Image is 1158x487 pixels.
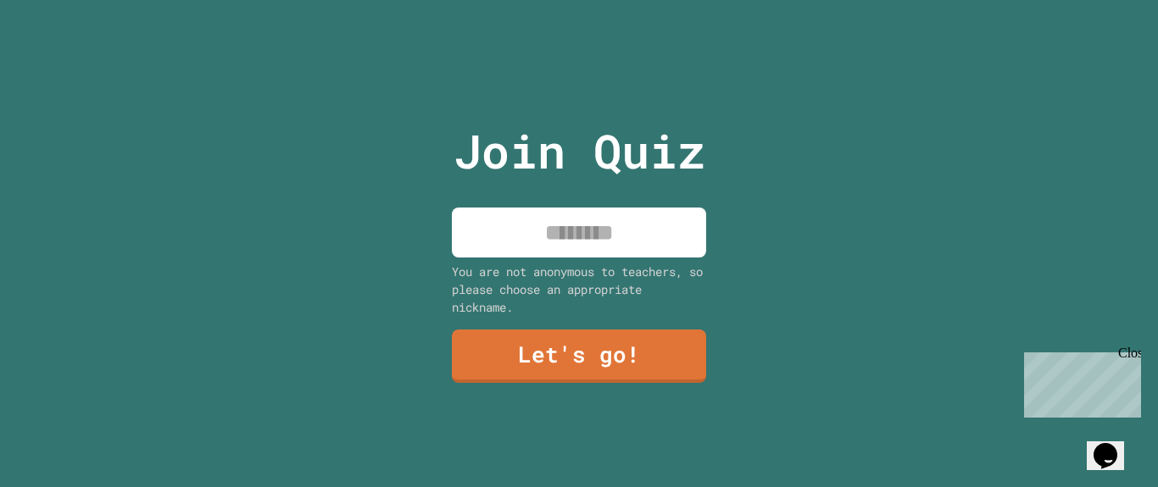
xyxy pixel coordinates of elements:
p: Join Quiz [454,116,705,186]
iframe: chat widget [1087,419,1141,470]
iframe: chat widget [1017,346,1141,418]
a: Let's go! [452,329,706,383]
div: You are not anonymous to teachers, so please choose an appropriate nickname. [452,263,706,316]
div: Chat with us now!Close [7,7,117,108]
